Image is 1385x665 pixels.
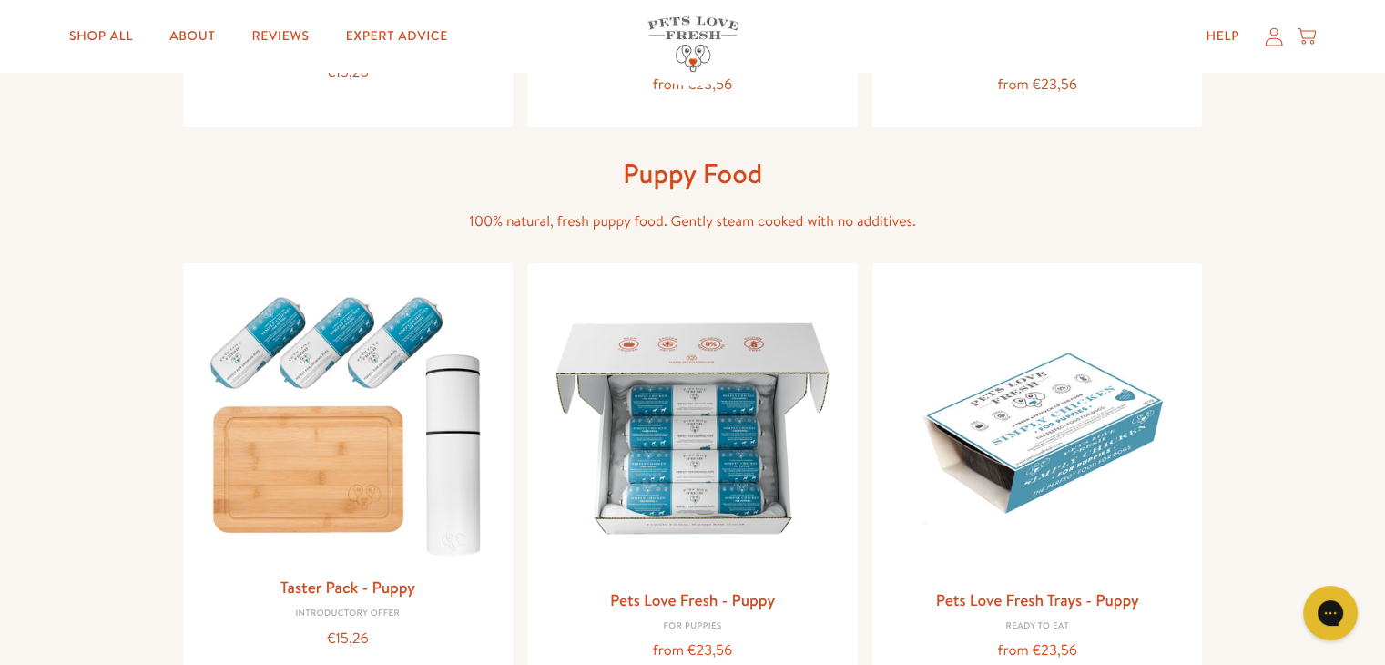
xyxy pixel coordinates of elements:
[542,621,843,632] div: For puppies
[542,278,843,579] img: Pets Love Fresh - Puppy
[198,609,499,619] div: Introductory Offer
[280,576,415,598] a: Taster Pack - Puppy
[331,18,463,55] a: Expert Advice
[936,588,1139,611] a: Pets Love Fresh Trays - Puppy
[610,588,775,611] a: Pets Love Fresh - Puppy
[155,18,229,55] a: About
[887,621,1188,632] div: Ready to eat
[887,639,1188,663] div: from €23,56
[1294,579,1367,647] iframe: Gorgias live chat messenger
[198,627,499,651] div: €15,26
[887,73,1188,97] div: from €23,56
[542,73,843,97] div: from €23,56
[1191,18,1254,55] a: Help
[55,18,148,55] a: Shop All
[542,639,843,663] div: from €23,56
[198,278,499,567] img: Taster Pack - Puppy
[887,278,1188,579] img: Pets Love Fresh Trays - Puppy
[237,18,323,55] a: Reviews
[647,16,738,72] img: Pets Love Fresh
[402,156,984,191] h1: Puppy Food
[469,211,916,231] span: 100% natural, fresh puppy food. Gently steam cooked with no additives.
